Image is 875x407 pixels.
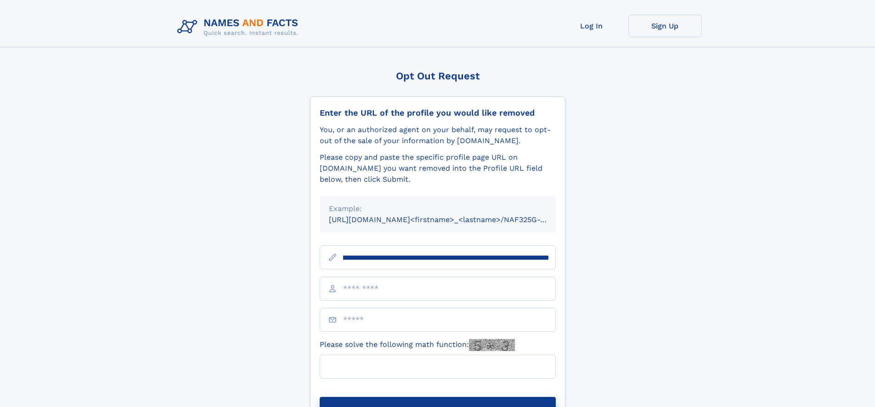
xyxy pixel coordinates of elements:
[310,70,565,82] div: Opt Out Request
[329,203,547,214] div: Example:
[555,15,628,37] a: Log In
[174,15,306,39] img: Logo Names and Facts
[628,15,702,37] a: Sign Up
[320,152,556,185] div: Please copy and paste the specific profile page URL on [DOMAIN_NAME] you want removed into the Pr...
[320,124,556,146] div: You, or an authorized agent on your behalf, may request to opt-out of the sale of your informatio...
[320,339,515,351] label: Please solve the following math function:
[329,215,573,224] small: [URL][DOMAIN_NAME]<firstname>_<lastname>/NAF325G-xxxxxxxx
[320,108,556,118] div: Enter the URL of the profile you would like removed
